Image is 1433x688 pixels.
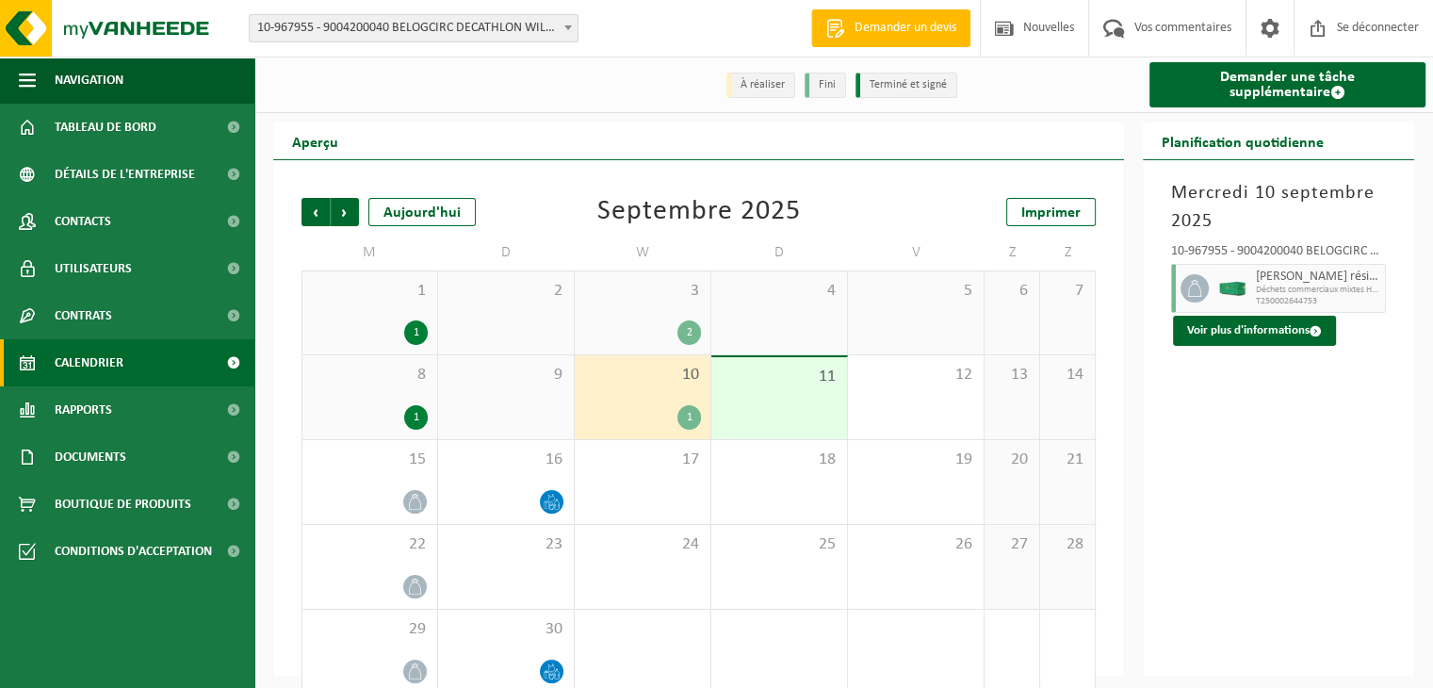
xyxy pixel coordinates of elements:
font: 18 [819,450,836,468]
font: Z [1065,246,1072,261]
font: 3 [691,282,699,300]
font: Vos commentaires [1134,21,1231,35]
span: 10-967955 - 9004200040 BELOGCIRC DECATHLON WILLEBROEK - WILLEBROEK [249,14,578,42]
font: Calendrier [55,356,123,370]
font: 17 [682,450,699,468]
font: 4 [827,282,836,300]
font: 16 [546,450,562,468]
font: À réaliser [741,79,785,90]
font: 23 [546,535,562,553]
a: Imprimer [1006,198,1096,226]
font: Imprimer [1021,205,1081,221]
font: 24 [682,535,699,553]
font: Se déconnecter [1337,21,1419,35]
font: Tableau de bord [55,121,156,135]
font: 10-967955 - 9004200040 BELOGCIRC DECATHLON WILLEBROEK - WILLEBROEK [257,21,674,35]
font: 29 [409,620,426,638]
font: 25 [819,535,836,553]
font: 28 [1067,535,1083,553]
a: Demander une tâche supplémentaire [1149,62,1425,107]
img: HK-XC-40-GN-00 [1218,282,1246,296]
font: 13 [1011,366,1028,384]
font: Septembre 2025 [597,197,801,226]
font: 21 [1067,450,1083,468]
font: M [363,246,377,261]
font: Déchets commerciaux mixtes HK-XC-40-G [1256,285,1409,295]
font: Contacts [55,215,111,229]
font: V [912,246,921,261]
button: Voir plus d'informations [1173,316,1336,346]
font: 6 [1019,282,1028,300]
font: Planification quotidienne [1162,136,1324,151]
font: Boutique de produits [55,498,191,512]
font: 10 [682,366,699,384]
font: W [636,246,650,261]
font: Conditions d'acceptation [55,545,212,559]
font: T250002644753 [1256,296,1317,306]
font: Terminé et signé [870,79,947,90]
font: 11 [819,368,836,385]
font: 1 [414,327,419,338]
font: Z [1009,246,1017,261]
font: 26 [955,535,972,553]
font: 1 [687,412,692,423]
font: 7 [1075,282,1083,300]
font: 8 [417,366,426,384]
font: Aperçu [292,136,338,151]
font: Détails de l'entreprise [55,168,195,182]
font: 5 [964,282,972,300]
font: Demander une tâche supplémentaire [1220,70,1355,100]
font: 20 [1011,450,1028,468]
a: Demander un devis [811,9,970,47]
font: Navigation [55,74,123,88]
font: Aujourd'hui [383,205,461,221]
font: Fini [819,79,836,90]
font: 30 [546,620,562,638]
font: 14 [1067,366,1083,384]
font: 1 [417,282,426,300]
font: Contrats [55,309,112,323]
font: 27 [1011,535,1028,553]
span: 10-967955 - 9004200040 BELOGCIRC DECATHLON WILLEBROEK - WILLEBROEK [250,15,578,41]
font: 2 [687,327,692,338]
font: Voir plus d'informations [1187,324,1310,336]
font: 19 [955,450,972,468]
font: 2 [554,282,562,300]
font: Mercredi 10 septembre 2025 [1171,184,1375,231]
font: Documents [55,450,126,465]
font: D [774,246,785,261]
font: Nouvelles [1023,21,1074,35]
font: Utilisateurs [55,262,132,276]
font: 15 [409,450,426,468]
font: D [501,246,512,261]
font: 12 [955,366,972,384]
font: Rapports [55,403,112,418]
font: 9 [554,366,562,384]
font: 1 [414,412,419,423]
font: Demander un devis [855,21,956,35]
font: 22 [409,535,426,553]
